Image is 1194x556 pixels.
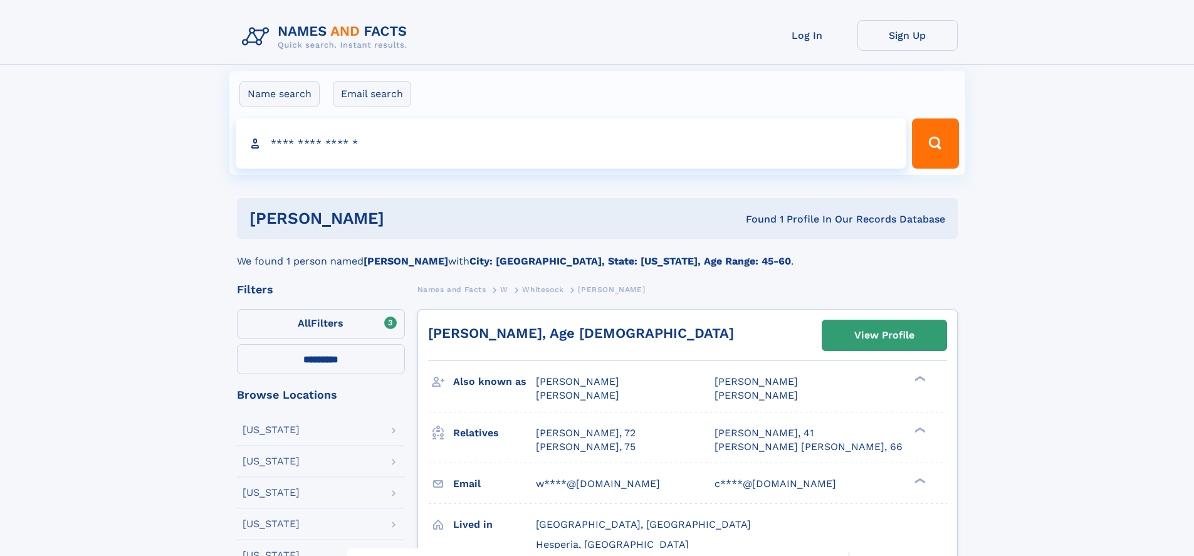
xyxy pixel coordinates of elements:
[715,426,814,440] a: [PERSON_NAME], 41
[453,371,536,392] h3: Also known as
[536,426,636,440] a: [PERSON_NAME], 72
[298,317,311,329] span: All
[522,285,563,294] span: Whitesock
[243,519,300,529] div: [US_STATE]
[565,212,945,226] div: Found 1 Profile In Our Records Database
[536,538,689,550] span: Hesperia, [GEOGRAPHIC_DATA]
[911,426,926,434] div: ❯
[453,514,536,535] h3: Lived in
[912,118,958,169] button: Search Button
[715,375,798,387] span: [PERSON_NAME]
[536,518,751,530] span: [GEOGRAPHIC_DATA], [GEOGRAPHIC_DATA]
[249,211,565,226] h1: [PERSON_NAME]
[911,476,926,485] div: ❯
[715,440,903,454] a: [PERSON_NAME] [PERSON_NAME], 66
[911,375,926,383] div: ❯
[237,309,405,339] label: Filters
[578,285,645,294] span: [PERSON_NAME]
[822,320,946,350] a: View Profile
[333,81,411,107] label: Email search
[453,422,536,444] h3: Relatives
[364,255,448,267] b: [PERSON_NAME]
[522,281,563,297] a: Whitesock
[417,281,486,297] a: Names and Facts
[500,285,508,294] span: W
[239,81,320,107] label: Name search
[428,325,734,341] a: [PERSON_NAME], Age [DEMOGRAPHIC_DATA]
[757,20,857,51] a: Log In
[536,389,619,401] span: [PERSON_NAME]
[857,20,958,51] a: Sign Up
[236,118,907,169] input: search input
[500,281,508,297] a: W
[715,389,798,401] span: [PERSON_NAME]
[536,375,619,387] span: [PERSON_NAME]
[237,20,417,54] img: Logo Names and Facts
[453,473,536,495] h3: Email
[854,321,914,350] div: View Profile
[237,389,405,401] div: Browse Locations
[243,488,300,498] div: [US_STATE]
[243,456,300,466] div: [US_STATE]
[243,425,300,435] div: [US_STATE]
[237,239,958,269] div: We found 1 person named with .
[469,255,791,267] b: City: [GEOGRAPHIC_DATA], State: [US_STATE], Age Range: 45-60
[237,284,405,295] div: Filters
[536,440,636,454] a: [PERSON_NAME], 75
